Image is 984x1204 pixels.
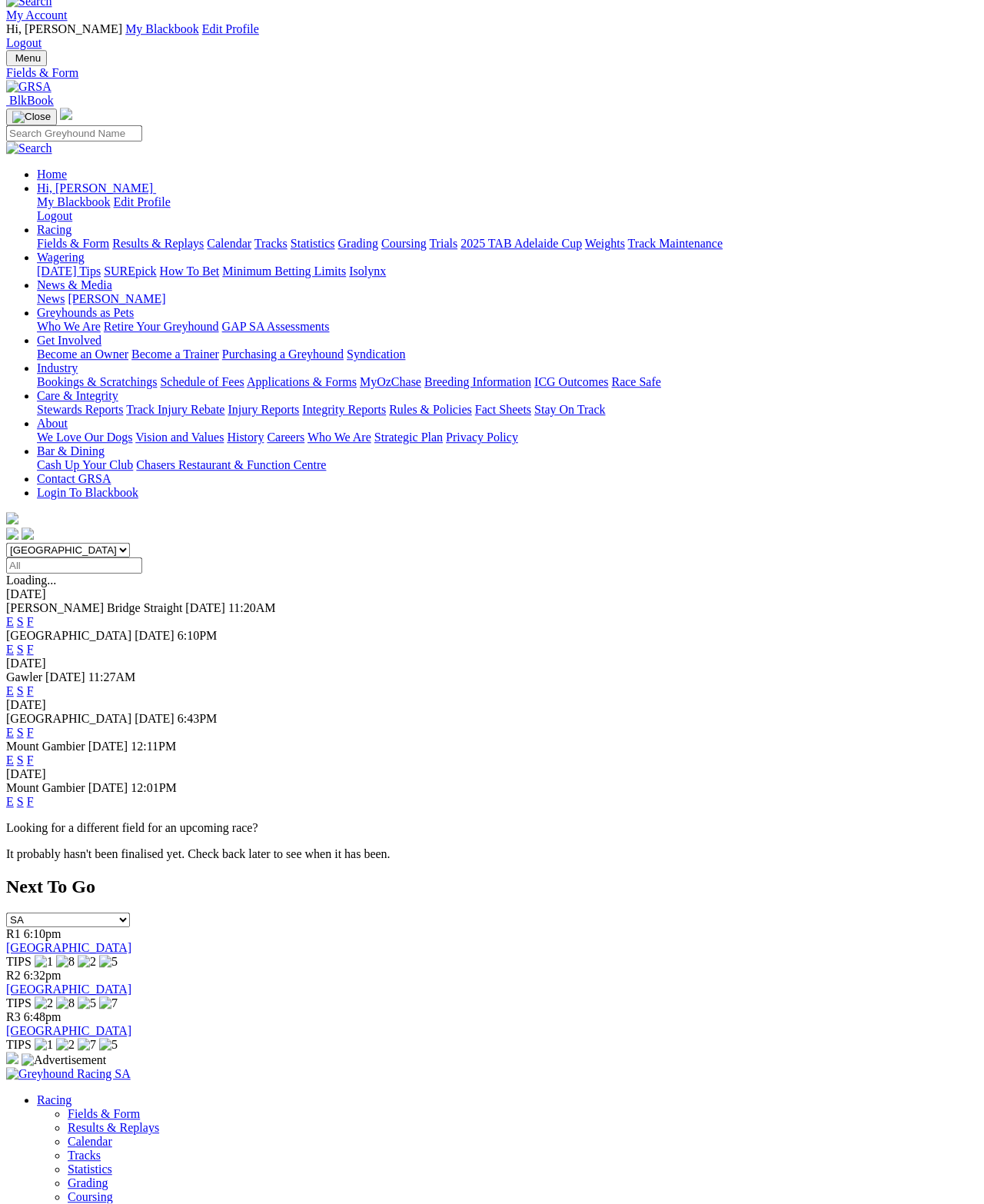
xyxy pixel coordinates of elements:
[6,23,122,36] span: Hi, [PERSON_NAME]
[37,279,112,292] a: News & Media
[35,1039,53,1053] img: 1
[6,740,85,753] span: Mount Gambier
[68,1149,101,1162] a: Tracks
[37,334,101,348] a: Get Involved
[460,238,582,251] a: 2025 TAB Adelaide Cup
[112,238,204,251] a: Results & Replays
[6,142,52,156] img: Search
[6,1039,32,1052] span: TIPS
[37,168,67,181] a: Home
[267,431,304,444] a: Careers
[6,848,391,861] partial: It probably hasn't been finalised yet. Check back later to see when it has been.
[56,1039,75,1053] img: 2
[6,630,131,643] span: [GEOGRAPHIC_DATA]
[37,459,978,473] div: Bar & Dining
[611,376,660,389] a: Race Safe
[131,740,176,753] span: 12:11PM
[6,81,52,95] img: GRSA
[68,293,165,306] a: [PERSON_NAME]
[17,685,24,698] a: S
[6,997,32,1010] span: TIPS
[6,970,21,983] span: R2
[37,376,978,390] div: Industry
[37,293,978,307] div: News & Media
[12,111,51,124] img: Close
[37,487,138,500] a: Login To Blackbook
[160,265,220,278] a: How To Bet
[37,417,68,431] a: About
[24,928,61,941] span: 6:10pm
[37,404,978,417] div: Care & Integrity
[302,404,386,417] a: Integrity Reports
[338,238,378,251] a: Grading
[6,754,14,767] a: E
[6,822,978,836] p: Looking for a different field for an upcoming race?
[114,196,171,209] a: Edit Profile
[37,307,134,320] a: Greyhounds as Pets
[99,997,118,1011] img: 7
[254,238,288,251] a: Tracks
[6,51,47,67] button: Toggle navigation
[307,431,371,444] a: Who We Are
[37,348,128,361] a: Become an Owner
[222,321,330,334] a: GAP SA Assessments
[37,362,78,375] a: Industry
[22,528,34,540] img: twitter.svg
[125,23,199,36] a: My Blackbook
[17,727,24,740] a: S
[37,459,133,472] a: Cash Up Your Club
[6,109,57,126] button: Toggle navigation
[228,602,276,615] span: 11:20AM
[135,630,175,643] span: [DATE]
[27,616,34,629] a: F
[88,671,136,684] span: 11:27AM
[78,1039,96,1053] img: 7
[68,1136,112,1149] a: Calendar
[126,404,224,417] a: Track Injury Rebate
[17,754,24,767] a: S
[6,602,182,615] span: [PERSON_NAME] Bridge Straight
[6,574,56,587] span: Loading...
[37,210,72,223] a: Logout
[99,1039,118,1053] img: 5
[37,321,101,334] a: Who We Are
[37,348,978,362] div: Get Involved
[389,404,472,417] a: Rules & Policies
[68,1122,159,1135] a: Results & Replays
[227,431,264,444] a: History
[6,513,18,525] img: logo-grsa-white.png
[6,796,14,809] a: E
[222,265,346,278] a: Minimum Betting Limits
[35,997,53,1011] img: 2
[381,238,427,251] a: Coursing
[585,238,625,251] a: Weights
[37,224,71,237] a: Racing
[6,1011,21,1024] span: R3
[27,644,34,657] a: F
[6,95,54,108] a: BlkBook
[6,558,142,574] input: Select date
[178,630,218,643] span: 6:10PM
[6,616,14,629] a: E
[56,997,75,1011] img: 8
[24,970,61,983] span: 6:32pm
[17,796,24,809] a: S
[6,983,131,996] a: [GEOGRAPHIC_DATA]
[60,108,72,121] img: logo-grsa-white.png
[207,238,251,251] a: Calendar
[185,602,225,615] span: [DATE]
[6,528,18,540] img: facebook.svg
[27,685,34,698] a: F
[6,1053,18,1065] img: 15187_Greyhounds_GreysPlayCentral_Resize_SA_WebsiteBanner_300x115_2025.jpg
[374,431,443,444] a: Strategic Plan
[37,196,978,224] div: Hi, [PERSON_NAME]
[37,251,85,264] a: Wagering
[131,348,219,361] a: Become a Trainer
[37,473,111,486] a: Contact GRSA
[37,376,157,389] a: Bookings & Scratchings
[6,588,978,602] div: [DATE]
[628,238,723,251] a: Track Maintenance
[68,1108,140,1121] a: Fields & Form
[6,1068,131,1082] img: Greyhound Racing SA
[37,293,65,306] a: News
